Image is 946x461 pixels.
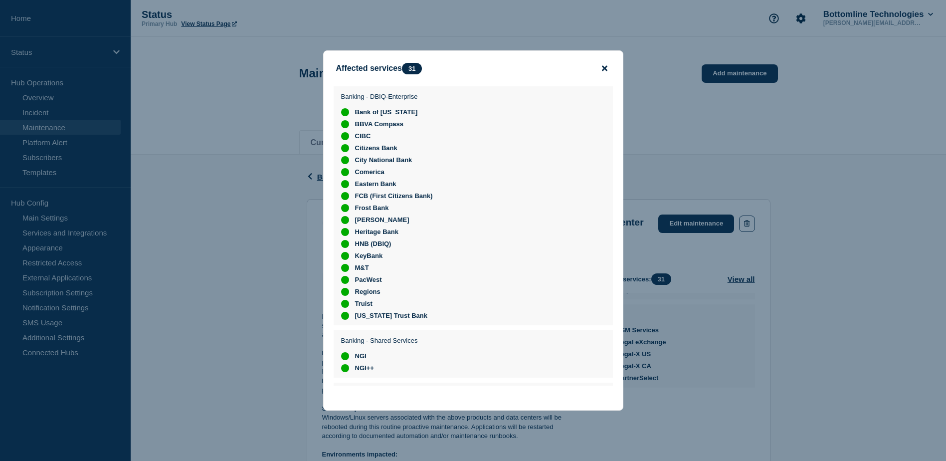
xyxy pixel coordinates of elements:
span: FCB (First Citizens Bank) [355,192,433,200]
span: 31 [402,63,422,74]
div: up [341,312,349,320]
span: BBVA Compass [355,120,404,128]
p: Banking - Shared Services [341,337,418,344]
button: close button [599,64,610,73]
div: up [341,216,349,224]
div: up [341,240,349,248]
span: NGI++ [355,364,374,372]
div: up [341,192,349,200]
div: up [341,228,349,236]
span: Eastern Bank [355,180,396,188]
div: up [341,300,349,308]
div: up [341,144,349,152]
span: Comerica [355,168,384,176]
span: M&T [355,264,369,272]
span: [PERSON_NAME] [355,216,409,224]
span: Truist [355,300,373,308]
span: PacWest [355,276,382,284]
span: [US_STATE] Trust Bank [355,312,427,320]
span: Citizens Bank [355,144,397,152]
span: NGI [355,352,367,360]
div: up [341,156,349,164]
p: Banking - DBIQ-Enterprise [341,93,433,100]
div: up [341,352,349,360]
div: up [341,180,349,188]
span: Frost Bank [355,204,389,212]
span: Heritage Bank [355,228,398,236]
div: up [341,276,349,284]
span: CIBC [355,132,371,140]
span: Bank of [US_STATE] [355,108,418,116]
div: up [341,120,349,128]
div: up [341,364,349,372]
div: Affected services [336,63,427,74]
div: up [341,168,349,176]
span: HNB (DBIQ) [355,240,391,248]
div: up [341,204,349,212]
span: Regions [355,288,380,296]
div: up [341,108,349,116]
span: KeyBank [355,252,383,260]
div: up [341,252,349,260]
div: up [341,132,349,140]
div: up [341,288,349,296]
span: City National Bank [355,156,412,164]
div: up [341,264,349,272]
